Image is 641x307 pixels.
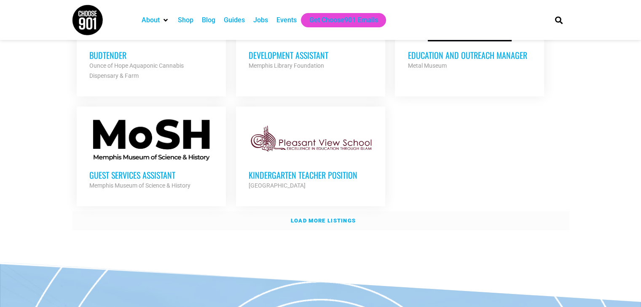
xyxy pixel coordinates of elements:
[408,62,446,69] strong: Metal Museum
[249,62,324,69] strong: Memphis Library Foundation
[142,15,160,25] a: About
[178,15,193,25] a: Shop
[224,15,245,25] a: Guides
[249,182,306,189] strong: [GEOGRAPHIC_DATA]
[89,182,190,189] strong: Memphis Museum of Science & History
[408,50,531,61] h3: Education and Outreach Manager
[202,15,215,25] a: Blog
[276,15,297,25] a: Events
[249,169,373,180] h3: Kindergarten Teacher Position
[291,217,356,224] strong: Load more listings
[137,13,540,27] nav: Main nav
[77,106,226,203] a: Guest Services Assistant Memphis Museum of Science & History
[236,106,385,203] a: Kindergarten Teacher Position [GEOGRAPHIC_DATA]
[89,169,213,180] h3: Guest Services Assistant
[552,13,566,27] div: Search
[249,50,373,61] h3: Development Assistant
[89,50,213,61] h3: Budtender
[309,15,378,25] a: Get Choose901 Emails
[137,13,174,27] div: About
[89,62,184,79] strong: Ounce of Hope Aquaponic Cannabis Dispensary & Farm
[253,15,268,25] a: Jobs
[72,211,569,230] a: Load more listings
